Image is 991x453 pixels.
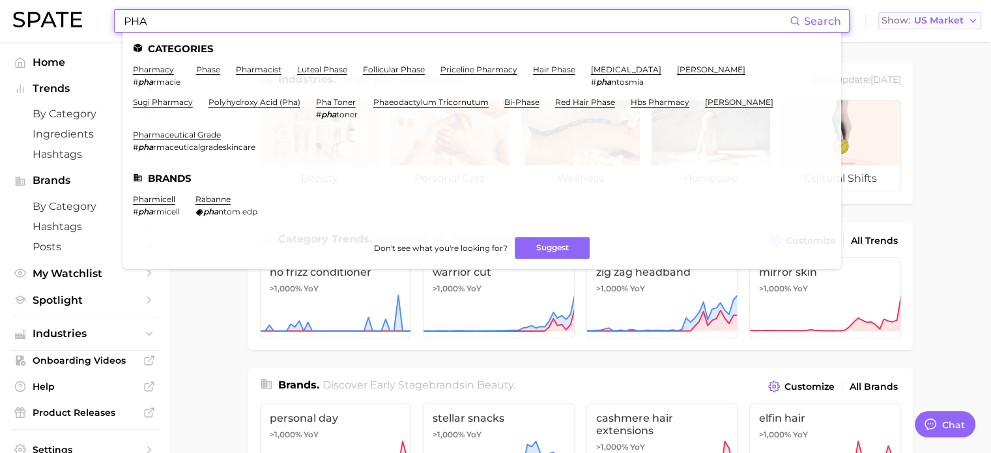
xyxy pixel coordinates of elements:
span: >1,000% [433,284,465,293]
a: phaeodactylum tricornutum [373,97,489,107]
a: hair phase [533,65,575,74]
span: # [133,77,138,87]
a: Home [10,52,159,72]
a: by Category [10,196,159,216]
a: priceline pharmacy [440,65,517,74]
span: rmicell [153,207,180,216]
span: >1,000% [270,430,302,439]
span: YoY [630,442,645,452]
span: Brands . [278,379,319,391]
button: ShowUS Market [878,12,981,29]
input: Search here for a brand, industry, or ingredient [122,10,790,32]
span: Industries [33,328,137,340]
span: Ingredients [33,128,137,140]
a: mirror skin>1,000% YoY [749,257,901,338]
span: Show [882,17,910,24]
span: beauty [477,379,513,391]
button: Trends [10,79,159,98]
span: by Category [33,200,137,212]
span: YoY [793,430,808,440]
button: Industries [10,324,159,343]
a: hbs pharmacy [631,97,689,107]
a: bi-phase [504,97,539,107]
a: pharmacy [133,65,174,74]
span: warrior cut [433,266,565,278]
span: # [133,142,138,152]
span: ntosmia [611,77,644,87]
span: rmacie [153,77,180,87]
span: no frizz conditioner [270,266,402,278]
span: rmaceuticalgradeskincare [153,142,255,152]
a: Posts [10,237,159,257]
span: YoY [304,284,319,294]
span: All Trends [851,235,898,246]
a: by Category [10,104,159,124]
span: Home [33,56,137,68]
a: All Brands [846,378,901,396]
span: My Watchlist [33,267,137,280]
span: >1,000% [596,442,628,452]
span: Posts [33,241,137,253]
span: # [133,207,138,216]
a: [PERSON_NAME] [677,65,745,74]
em: pha [596,77,611,87]
span: # [316,110,321,119]
li: Brands [133,173,831,184]
a: follicular phase [363,65,425,74]
a: All Trends [848,232,901,250]
a: Spotlight [10,290,159,310]
span: All Brands [850,381,898,392]
span: >1,000% [759,284,791,293]
a: polyhydroxy acid (pha) [208,97,300,107]
span: Hashtags [33,220,137,233]
span: stellar snacks [433,412,565,424]
a: Hashtags [10,144,159,164]
a: [MEDICAL_DATA] [591,65,661,74]
a: luteal phase [297,65,347,74]
span: Help [33,381,137,392]
span: >1,000% [759,430,791,439]
a: Hashtags [10,216,159,237]
span: Hashtags [33,148,137,160]
em: pha [321,110,336,119]
em: pha [138,77,153,87]
span: Don't see what you're looking for? [373,243,507,253]
span: >1,000% [433,430,465,439]
a: Ingredients [10,124,159,144]
span: YoY [304,430,319,440]
span: # [591,77,596,87]
span: YoY [467,430,481,440]
span: YoY [793,284,808,294]
a: Product Releases [10,403,159,422]
span: by Category [33,108,137,120]
a: Help [10,377,159,396]
span: Search [804,15,841,27]
a: sugi pharmacy [133,97,193,107]
span: US Market [914,17,964,24]
span: personal day [270,412,402,424]
span: cashmere hair extensions [596,412,728,437]
button: Customize [765,377,837,396]
a: My Watchlist [10,263,159,284]
em: pha [203,207,218,216]
span: >1,000% [270,284,302,293]
span: Discover Early Stage brands in . [323,379,515,391]
button: Brands [10,171,159,190]
a: warrior cut>1,000% YoY [423,257,575,338]
a: rabanne [195,194,231,204]
div: Data update: [DATE] [812,72,901,89]
span: toner [336,110,358,119]
a: pha toner [316,97,356,107]
li: Categories [133,43,831,54]
a: [PERSON_NAME] [705,97,773,107]
a: pharmacist [236,65,281,74]
span: Spotlight [33,294,137,306]
a: pharmaceutical grade [133,130,221,139]
button: Suggest [515,237,590,259]
span: YoY [630,284,645,294]
em: pha [138,142,153,152]
a: zig zag headband>1,000% YoY [586,257,738,338]
span: ntom edp [218,207,257,216]
span: mirror skin [759,266,891,278]
a: red hair phase [555,97,615,107]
